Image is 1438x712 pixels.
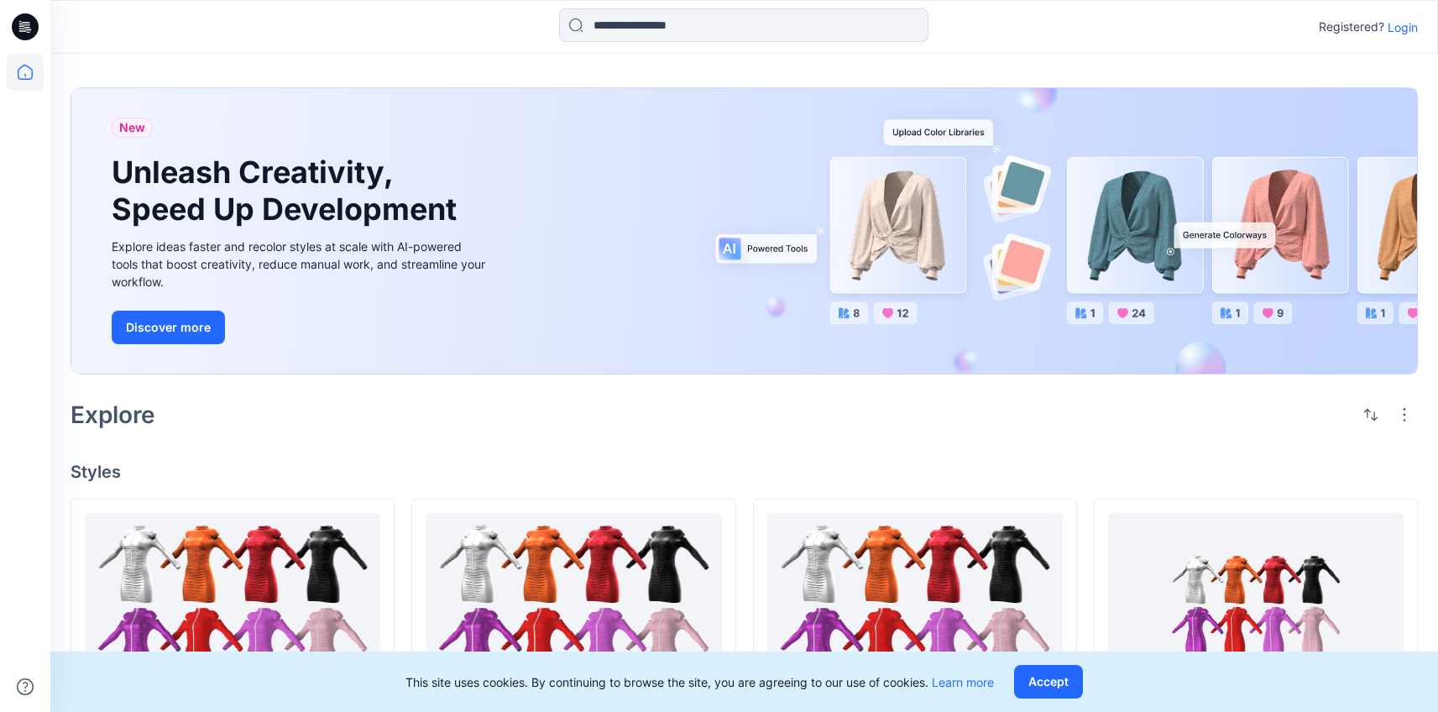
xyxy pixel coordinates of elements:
[119,118,145,138] span: New
[767,513,1063,698] a: Automation
[1319,17,1384,37] p: Registered?
[71,462,1418,482] h4: Styles
[426,513,721,698] a: Automation
[1388,18,1418,36] p: Login
[405,673,994,691] p: This site uses cookies. By continuing to browse the site, you are agreeing to our use of cookies.
[112,238,489,291] div: Explore ideas faster and recolor styles at scale with AI-powered tools that boost creativity, red...
[112,311,489,344] a: Discover more
[932,675,994,689] a: Learn more
[71,401,155,428] h2: Explore
[1014,665,1083,699] button: Accept
[112,311,225,344] button: Discover more
[1108,513,1404,698] a: Automation
[85,513,380,698] a: Automation
[112,154,464,227] h1: Unleash Creativity, Speed Up Development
